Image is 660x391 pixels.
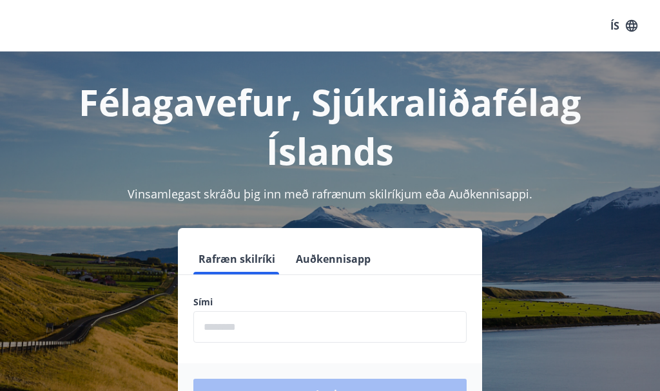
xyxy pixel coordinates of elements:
[291,243,376,274] button: Auðkennisapp
[128,186,532,202] span: Vinsamlegast skráðu þig inn með rafrænum skilríkjum eða Auðkennisappi.
[193,296,467,309] label: Sími
[15,77,645,175] h1: Félagavefur, Sjúkraliðafélag Íslands
[193,243,280,274] button: Rafræn skilríki
[603,14,645,37] button: ÍS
